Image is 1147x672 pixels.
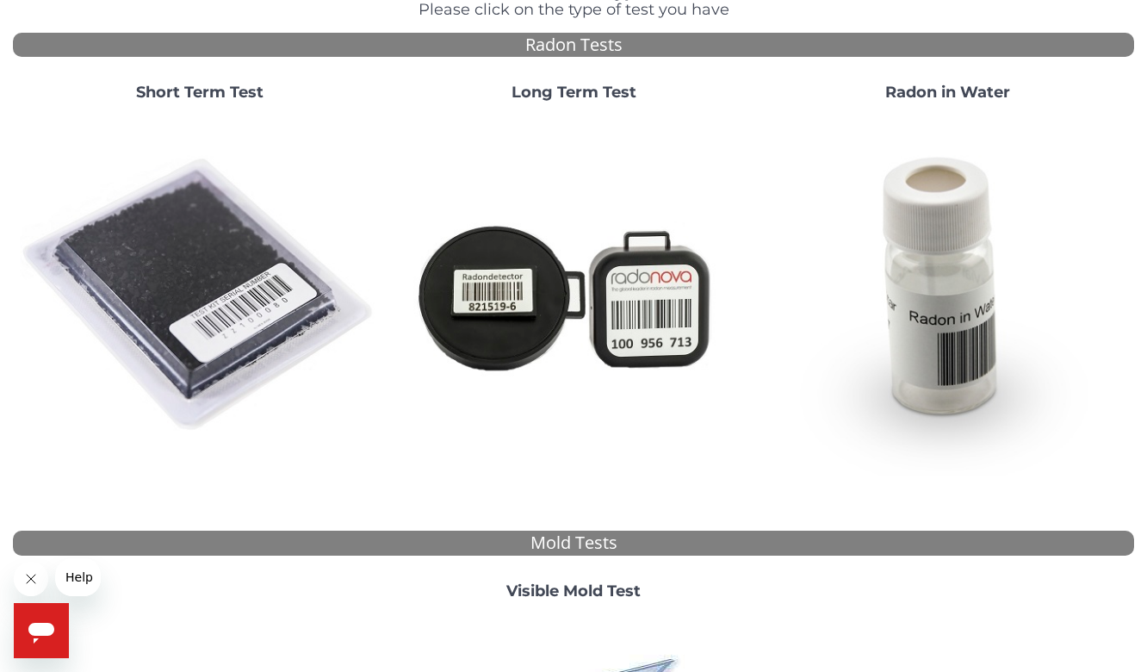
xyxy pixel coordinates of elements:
[55,558,101,596] iframe: Message from company
[394,115,753,476] img: Radtrak2vsRadtrak3.jpg
[13,531,1134,556] div: Mold Tests
[20,115,380,476] img: ShortTerm.jpg
[14,603,69,658] iframe: Button to launch messaging window
[767,115,1127,476] img: RadoninWater.jpg
[885,83,1010,102] strong: Radon in Water
[13,33,1134,58] div: Radon Tests
[512,83,636,102] strong: Long Term Test
[506,582,641,600] strong: Visible Mold Test
[14,562,48,596] iframe: Close message
[136,83,263,102] strong: Short Term Test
